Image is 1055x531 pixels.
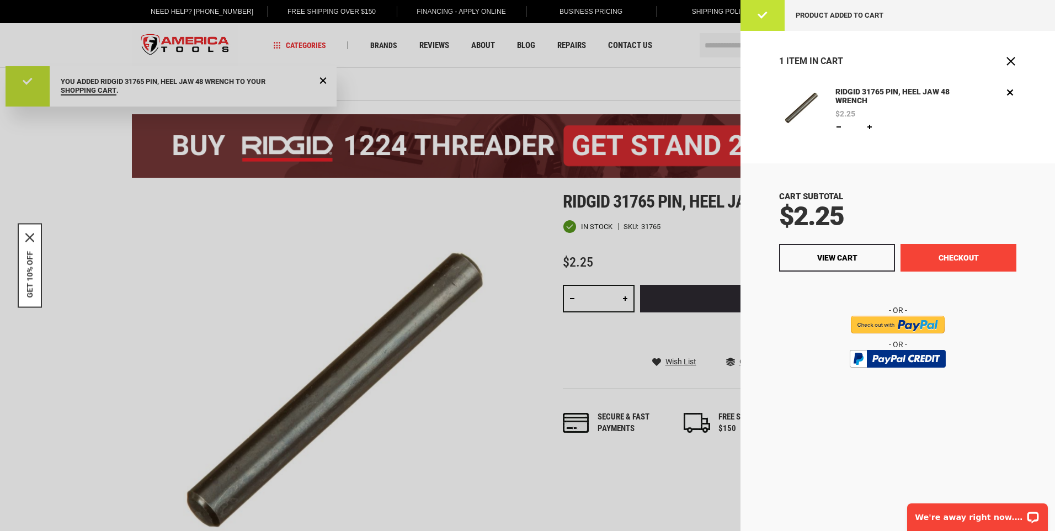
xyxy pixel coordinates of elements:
a: RIDGID 31765 PIN, HEEL JAW 48 WRENCH [833,86,960,107]
span: Product added to cart [796,11,883,19]
iframe: LiveChat chat widget [900,496,1055,531]
span: Item in Cart [786,56,843,66]
button: Close [1005,56,1016,67]
span: Cart Subtotal [779,192,843,201]
span: 1 [779,56,784,66]
button: GET 10% OFF [25,251,34,298]
a: View Cart [779,244,895,272]
button: Close [25,233,34,242]
img: RIDGID 31765 PIN, HEEL JAW 48 WRENCH [779,86,822,129]
svg: close icon [25,233,34,242]
button: Checkout [901,244,1016,272]
span: $2.25 [779,200,844,232]
a: RIDGID 31765 PIN, HEEL JAW 48 WRENCH [779,86,822,133]
span: $2.25 [835,110,855,118]
span: View Cart [817,253,857,262]
img: btn_bml_text.png [856,370,939,383]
